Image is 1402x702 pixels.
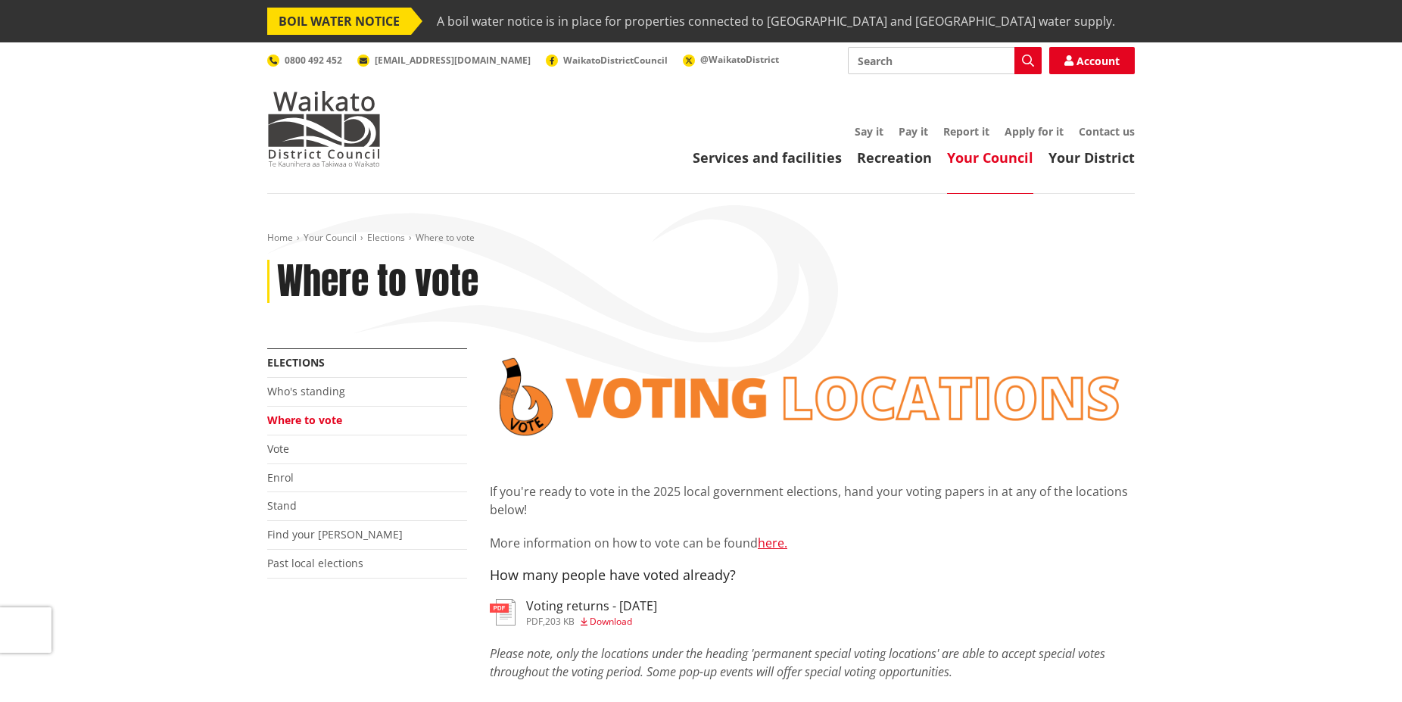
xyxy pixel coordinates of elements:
[563,54,668,67] span: WaikatoDistrictCouncil
[490,567,1135,584] h4: How many people have voted already?
[1049,47,1135,74] a: Account
[683,53,779,66] a: @WaikatoDistrict
[943,124,989,139] a: Report it
[947,148,1033,167] a: Your Council
[267,91,381,167] img: Waikato District Council - Te Kaunihera aa Takiwaa o Waikato
[848,47,1042,74] input: Search input
[267,498,297,513] a: Stand
[526,617,657,626] div: ,
[277,260,478,304] h1: Where to vote
[357,54,531,67] a: [EMAIL_ADDRESS][DOMAIN_NAME]
[490,482,1135,519] p: If you're ready to vote in the 2025 local government elections, hand your voting papers in at any...
[1048,148,1135,167] a: Your District
[700,53,779,66] span: @WaikatoDistrict
[267,556,363,570] a: Past local elections
[367,231,405,244] a: Elections
[590,615,632,628] span: Download
[416,231,475,244] span: Where to vote
[267,54,342,67] a: 0800 492 452
[1332,638,1387,693] iframe: Messenger Launcher
[267,8,411,35] span: BOIL WATER NOTICE
[490,599,657,626] a: Voting returns - [DATE] pdf,203 KB Download
[490,348,1135,445] img: voting locations banner
[437,8,1115,35] span: A boil water notice is in place for properties connected to [GEOGRAPHIC_DATA] and [GEOGRAPHIC_DAT...
[546,54,668,67] a: WaikatoDistrictCouncil
[267,232,1135,245] nav: breadcrumb
[1079,124,1135,139] a: Contact us
[375,54,531,67] span: [EMAIL_ADDRESS][DOMAIN_NAME]
[1005,124,1064,139] a: Apply for it
[267,413,342,427] a: Where to vote
[267,231,293,244] a: Home
[267,355,325,370] a: Elections
[304,231,357,244] a: Your Council
[267,527,403,541] a: Find your [PERSON_NAME]
[855,124,883,139] a: Say it
[267,470,294,485] a: Enrol
[285,54,342,67] span: 0800 492 452
[490,599,516,626] img: document-pdf.svg
[545,615,575,628] span: 203 KB
[490,534,1135,552] p: More information on how to vote can be found
[526,599,657,613] h3: Voting returns - [DATE]
[490,645,1105,680] em: Please note, only the locations under the heading 'permanent special voting locations' are able t...
[857,148,932,167] a: Recreation
[526,615,543,628] span: pdf
[899,124,928,139] a: Pay it
[758,535,787,551] a: here.
[693,148,842,167] a: Services and facilities
[267,384,345,398] a: Who's standing
[267,441,289,456] a: Vote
